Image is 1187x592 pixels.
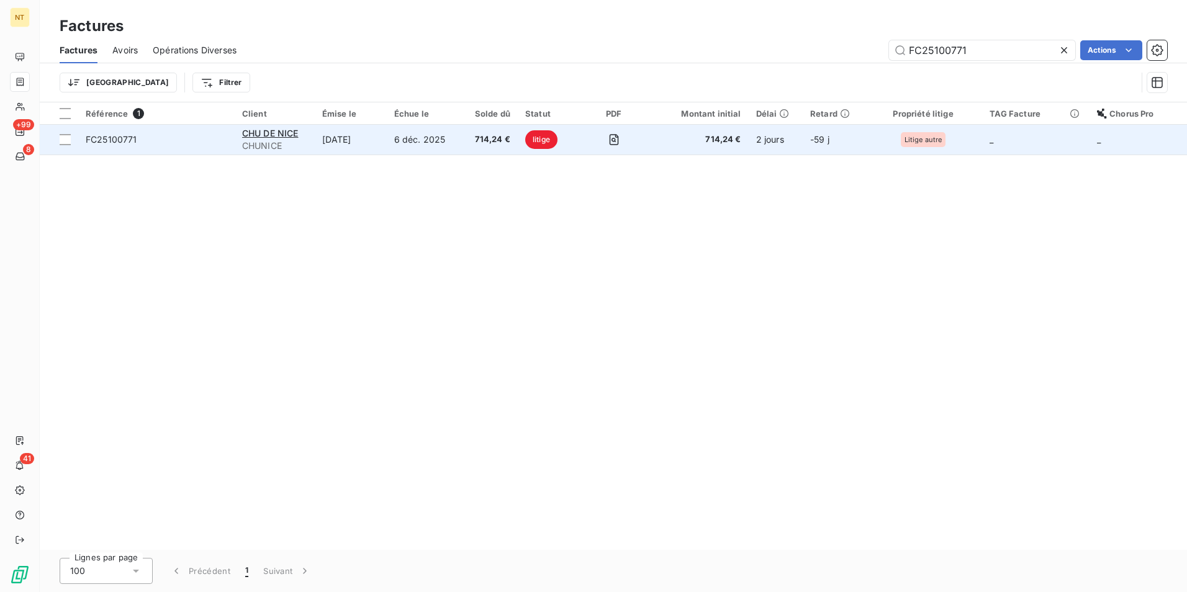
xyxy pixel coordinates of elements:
span: 8 [23,144,34,155]
button: Suivant [256,558,318,584]
button: 1 [238,558,256,584]
span: CHUNICE [242,140,307,152]
div: PDF [587,109,641,119]
button: Précédent [163,558,238,584]
div: Solde dû [469,109,510,119]
span: litige [525,130,557,149]
span: Factures [60,44,97,56]
span: 41 [20,453,34,464]
span: Avoirs [112,44,138,56]
div: TAG Facture [990,109,1082,119]
span: 714,24 € [655,133,741,146]
div: Chorus Pro [1097,109,1180,119]
h3: Factures [60,15,124,37]
div: Échue le [394,109,454,119]
button: [GEOGRAPHIC_DATA] [60,73,177,92]
div: Délai [756,109,795,119]
td: 6 déc. 2025 [387,125,461,155]
span: Opérations Diverses [153,44,237,56]
span: 1 [133,108,144,119]
iframe: Intercom live chat [1145,550,1175,580]
span: -59 j [810,134,829,145]
div: Propriété litige [872,109,975,119]
div: Client [242,109,307,119]
span: Litige autre [905,136,942,143]
img: Logo LeanPay [10,565,30,585]
span: 100 [70,565,85,577]
button: Actions [1080,40,1142,60]
button: Filtrer [192,73,250,92]
span: CHU DE NICE [242,128,299,138]
span: 714,24 € [469,133,510,146]
div: Émise le [322,109,379,119]
span: FC25100771 [86,134,137,145]
td: 2 jours [749,125,803,155]
input: Rechercher [889,40,1075,60]
span: 1 [245,565,248,577]
div: NT [10,7,30,27]
div: Statut [525,109,572,119]
span: _ [1097,134,1101,145]
span: +99 [13,119,34,130]
span: _ [990,134,993,145]
span: Référence [86,109,128,119]
div: Retard [810,109,857,119]
div: Montant initial [655,109,741,119]
td: [DATE] [315,125,387,155]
